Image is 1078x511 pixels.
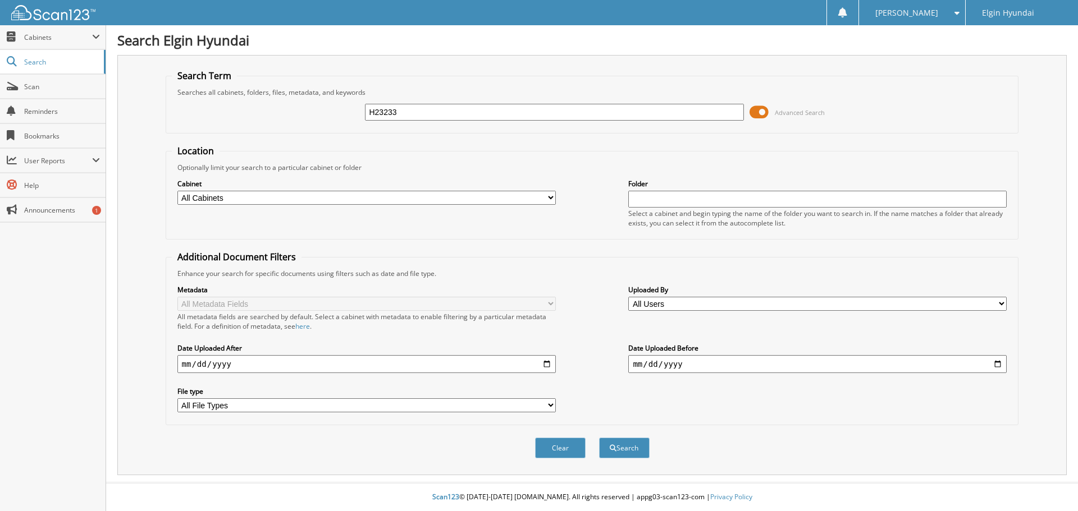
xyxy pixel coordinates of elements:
[432,492,459,501] span: Scan123
[117,31,1067,49] h1: Search Elgin Hyundai
[24,57,98,67] span: Search
[535,438,586,458] button: Clear
[24,82,100,91] span: Scan
[172,251,302,263] legend: Additional Document Filters
[628,355,1007,373] input: end
[172,163,1013,172] div: Optionally limit your search to a particular cabinet or folder
[775,108,825,117] span: Advanced Search
[177,343,556,353] label: Date Uploaded After
[24,156,92,165] span: User Reports
[172,269,1013,278] div: Enhance your search for specific documents using filters such as date and file type.
[982,10,1034,16] span: Elgin Hyundai
[599,438,650,458] button: Search
[628,209,1007,228] div: Select a cabinet and begin typing the name of the folder you want to search in. If the name match...
[295,321,310,331] a: here
[875,10,938,16] span: [PERSON_NAME]
[24,33,92,42] span: Cabinets
[92,206,101,215] div: 1
[628,343,1007,353] label: Date Uploaded Before
[177,285,556,294] label: Metadata
[628,179,1007,188] label: Folder
[24,181,100,190] span: Help
[24,205,100,215] span: Announcements
[177,386,556,396] label: File type
[172,70,237,82] legend: Search Term
[106,484,1078,511] div: © [DATE]-[DATE] [DOMAIN_NAME]. All rights reserved | appg03-scan123-com |
[11,5,95,20] img: scan123-logo-white.svg
[177,312,556,331] div: All metadata fields are searched by default. Select a cabinet with metadata to enable filtering b...
[710,492,752,501] a: Privacy Policy
[172,145,220,157] legend: Location
[172,88,1013,97] div: Searches all cabinets, folders, files, metadata, and keywords
[177,355,556,373] input: start
[177,179,556,188] label: Cabinet
[24,107,100,116] span: Reminders
[628,285,1007,294] label: Uploaded By
[24,131,100,141] span: Bookmarks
